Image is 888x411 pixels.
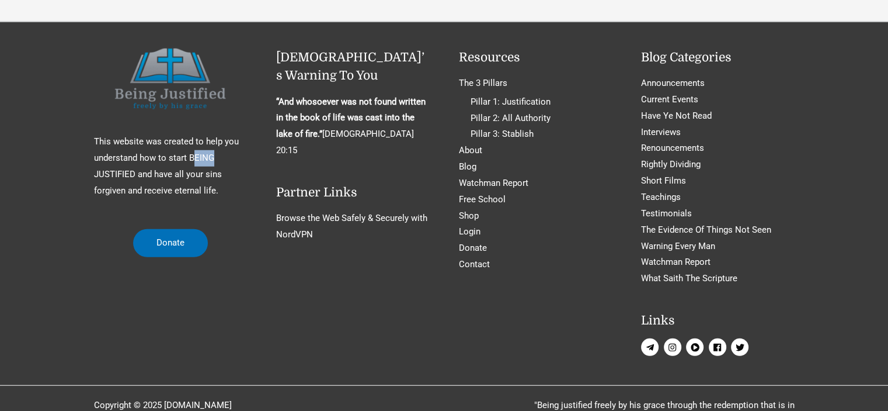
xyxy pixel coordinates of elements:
aside: Footer Widget 4 [641,49,795,359]
a: Teachings [641,192,681,202]
a: Renouncements [641,143,704,153]
strong: “And whosoever was not found written in the book of life was cast into the lake of fire.” [276,96,426,140]
a: twitter [731,339,751,356]
a: Free School [459,194,506,205]
nav: Blog Categories [641,75,795,287]
a: Contact [459,259,490,270]
a: Testimonials [641,208,692,219]
p: This website was created to help you understand how to start BEING JUSTIFIED and have all your si... [94,134,248,199]
h2: Resources [459,49,612,67]
a: Watchman Report [641,257,711,267]
aside: Footer Widget 3 [459,49,612,273]
h2: Links [641,312,795,330]
a: Announcements [641,78,705,88]
a: Current Events [641,94,698,105]
a: About [459,145,482,156]
a: facebook [709,339,729,356]
a: Blog [459,161,476,172]
a: Watchman Report [459,178,528,188]
a: Shop [459,210,479,221]
a: Donate [459,243,487,253]
a: Browse the Web Safely & Securely with NordVPN [276,213,427,240]
h2: Partner Links [276,184,430,202]
a: play-circle [686,339,706,356]
a: Pillar 1: Justification [471,96,551,107]
a: Pillar 3: Stablish [471,129,534,139]
nav: Partner Links [276,210,430,243]
p: [DEMOGRAPHIC_DATA] 20:15 [276,94,430,159]
a: Donate [133,229,208,257]
a: The Evidence Of Things Not Seen [641,225,771,235]
a: Interviews [641,127,681,137]
a: Rightly Dividing [641,159,701,170]
a: Pillar 2: All Authority [471,113,551,123]
aside: Footer Widget 1 [94,49,248,224]
a: Have Ye Not Read [641,110,712,121]
a: instagram [664,339,684,356]
h2: Blog Categories [641,49,795,67]
a: What Saith The Scripture [641,273,737,284]
aside: Footer Widget 2 [276,49,430,243]
a: telegram-plane [641,339,661,356]
nav: Resources [459,75,612,273]
a: Warning Every Man [641,241,715,251]
a: The 3 Pillars [459,78,507,88]
a: Short Films [641,175,686,186]
a: Login [459,226,480,237]
h2: [DEMOGRAPHIC_DATA]’s Warning To You [276,49,430,85]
